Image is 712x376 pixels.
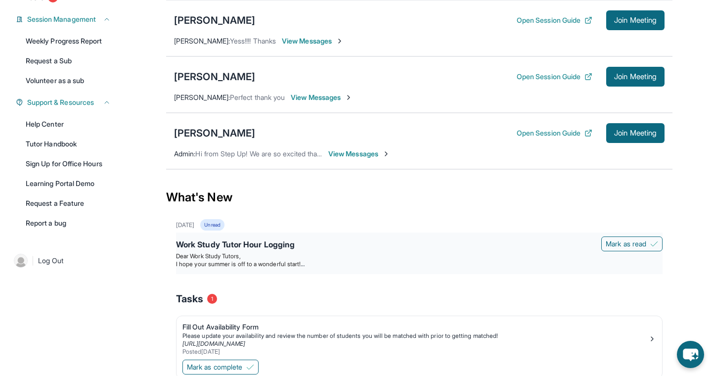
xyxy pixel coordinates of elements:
span: Log Out [38,256,64,266]
a: Tutor Handbook [20,135,117,153]
button: Support & Resources [23,97,111,107]
div: What's New [166,176,672,219]
span: View Messages [282,36,344,46]
div: [PERSON_NAME] [174,13,255,27]
button: chat-button [677,341,704,368]
img: user-img [14,254,28,268]
button: Open Session Guide [517,15,592,25]
span: Join Meeting [614,130,657,136]
span: View Messages [328,149,390,159]
a: Fill Out Availability FormPlease update your availability and review the number of students you w... [177,316,662,358]
span: Yess!!!! Thanks [230,37,276,45]
button: Open Session Guide [517,72,592,82]
span: Dear Work Study Tutors, [176,252,241,260]
a: Learning Portal Demo [20,175,117,192]
span: Join Meeting [614,74,657,80]
span: [PERSON_NAME] : [174,93,230,101]
div: [PERSON_NAME] [174,70,255,84]
span: Admin : [174,149,195,158]
span: I hope your summer is off to a wonderful start! [176,260,305,268]
button: Session Management [23,14,111,24]
img: Chevron-Right [345,94,353,101]
a: Weekly Progress Report [20,32,117,50]
span: Session Management [27,14,96,24]
button: Mark as read [601,236,663,251]
span: Mark as complete [187,362,242,372]
span: View Messages [291,93,353,102]
span: Mark as read [606,239,646,249]
div: [PERSON_NAME] [174,126,255,140]
img: Mark as read [650,240,658,248]
span: Join Meeting [614,17,657,23]
a: Volunteer as a sub [20,72,117,90]
div: Work Study Tutor Hour Logging [176,238,663,252]
button: Join Meeting [606,67,665,87]
div: Posted [DATE] [182,348,648,356]
img: Chevron-Right [382,150,390,158]
span: [PERSON_NAME] : [174,37,230,45]
span: | [32,255,34,267]
span: Tasks [176,292,203,306]
span: Perfect thank you [230,93,285,101]
a: Request a Sub [20,52,117,70]
a: Request a Feature [20,194,117,212]
button: Mark as complete [182,360,259,375]
span: Support & Resources [27,97,94,107]
a: [URL][DOMAIN_NAME] [182,340,245,347]
button: Join Meeting [606,10,665,30]
button: Join Meeting [606,123,665,143]
div: Fill Out Availability Form [182,322,648,332]
img: Mark as complete [246,363,254,371]
div: [DATE] [176,221,194,229]
div: Unread [200,219,224,231]
div: Please update your availability and review the number of students you will be matched with prior ... [182,332,648,340]
a: Report a bug [20,214,117,232]
button: Open Session Guide [517,128,592,138]
img: Chevron-Right [336,37,344,45]
a: Help Center [20,115,117,133]
a: Sign Up for Office Hours [20,155,117,173]
a: |Log Out [10,250,117,272]
span: 1 [207,294,217,304]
